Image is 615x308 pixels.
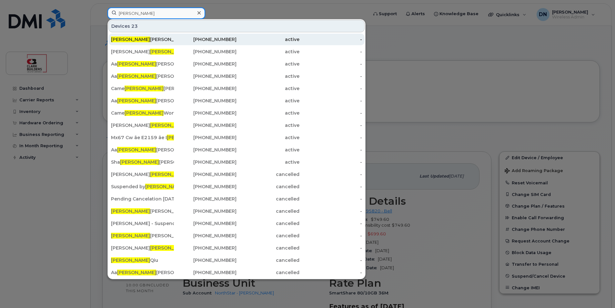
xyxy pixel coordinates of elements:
div: [PERSON_NAME] [111,245,174,251]
div: [PHONE_NUMBER] [174,134,237,141]
a: Came[PERSON_NAME]Worthing[PHONE_NUMBER]active- [108,107,365,119]
div: [PHONE_NUMBER] [174,257,237,263]
div: [PHONE_NUMBER] [174,147,237,153]
div: [PHONE_NUMBER] [174,208,237,214]
div: [PHONE_NUMBER] [174,110,237,116]
div: - [299,232,362,239]
a: Pending Cancelation [DATE] 0$ AaSider[PHONE_NUMBER]cancelled- [108,193,365,205]
div: [PHONE_NUMBER] [174,85,237,92]
div: active [237,147,299,153]
div: Came Worthing [111,110,174,116]
div: - [299,269,362,276]
span: [PERSON_NAME] [111,233,150,239]
div: Came [PERSON_NAME] [111,85,174,92]
a: [PERSON_NAME][PERSON_NAME][PHONE_NUMBER]active- [108,46,365,57]
a: [PERSON_NAME][PERSON_NAME][PHONE_NUMBER]cancelled- [108,242,365,254]
span: [PERSON_NAME] [150,171,189,177]
div: cancelled [237,208,299,214]
div: - [299,85,362,92]
span: [PERSON_NAME] [125,86,164,91]
span: [PERSON_NAME] [150,122,189,128]
div: Aa [PERSON_NAME] [111,147,174,153]
div: [PHONE_NUMBER] [174,232,237,239]
div: cancelled [237,171,299,178]
div: [PHONE_NUMBER] [174,36,237,43]
div: cancelled [237,232,299,239]
div: - [299,122,362,128]
div: [PERSON_NAME] [111,122,174,128]
div: - [299,73,362,79]
div: - [299,147,362,153]
div: cancelled [237,183,299,190]
span: [PERSON_NAME] [167,135,206,140]
span: [PERSON_NAME] [117,270,156,275]
div: active [237,159,299,165]
a: [PERSON_NAME][PERSON_NAME][PHONE_NUMBER]cancelled- [108,205,365,217]
div: Suspended by [PERSON_NAME] [111,183,174,190]
div: active [237,36,299,43]
div: [PERSON_NAME] [111,48,174,55]
a: Aa[PERSON_NAME][PERSON_NAME][PHONE_NUMBER]active- [108,95,365,107]
div: - [299,61,362,67]
div: active [237,122,299,128]
span: [PERSON_NAME] [125,110,164,116]
span: [PERSON_NAME] [117,147,156,153]
span: [PERSON_NAME] [150,245,189,251]
div: [PHONE_NUMBER] [174,220,237,227]
a: Mx67 Cw âe E2159 âe I[PERSON_NAME]Works [PERSON_NAME] Test[PHONE_NUMBER]active- [108,132,365,143]
div: [PHONE_NUMBER] [174,245,237,251]
span: [PERSON_NAME] [117,61,156,67]
div: [PHONE_NUMBER] [174,183,237,190]
a: [PERSON_NAME][PERSON_NAME][PHONE_NUMBER]cancelled- [108,230,365,241]
div: - [299,245,362,251]
div: [PERSON_NAME] [PERSON_NAME] [111,171,174,178]
a: Aa[PERSON_NAME][PERSON_NAME][PHONE_NUMBER]active- [108,70,365,82]
span: [PERSON_NAME] [111,257,150,263]
div: - [299,134,362,141]
div: Pending Cancelation [DATE] 0$ Aa Sider [111,196,174,202]
div: active [237,85,299,92]
div: Qiu [111,257,174,263]
div: [PERSON_NAME] [111,208,174,214]
div: cancelled [237,245,299,251]
div: Sha [PERSON_NAME] Iphone [111,159,174,165]
div: [PERSON_NAME] - Suspended by [PERSON_NAME] [111,220,174,227]
span: [PERSON_NAME] [150,49,189,55]
div: active [237,110,299,116]
div: active [237,61,299,67]
div: cancelled [237,196,299,202]
div: - [299,196,362,202]
div: active [237,134,299,141]
div: Aa [PERSON_NAME] [111,73,174,79]
div: active [237,98,299,104]
div: [PHONE_NUMBER] [174,196,237,202]
div: Aa [PERSON_NAME] [111,61,174,67]
span: 23 [131,23,138,29]
div: [PHONE_NUMBER] [174,48,237,55]
div: active [237,48,299,55]
div: - [299,110,362,116]
div: [PHONE_NUMBER] [174,98,237,104]
div: Devices [108,20,365,32]
div: - [299,159,362,165]
div: cancelled [237,220,299,227]
a: [PERSON_NAME][PERSON_NAME][PHONE_NUMBER]active- [108,119,365,131]
a: Came[PERSON_NAME][PERSON_NAME][PHONE_NUMBER]active- [108,83,365,94]
div: - [299,208,362,214]
div: [PHONE_NUMBER] [174,159,237,165]
div: active [237,73,299,79]
div: Aa [PERSON_NAME] [111,98,174,104]
div: Mx67 Cw âe E2159 âe I Works [PERSON_NAME] Test [111,134,174,141]
div: Aa [PERSON_NAME] [111,269,174,276]
a: Suspended by[PERSON_NAME][PERSON_NAME][PHONE_NUMBER]cancelled- [108,181,365,192]
iframe: Messenger Launcher [587,280,610,303]
div: - [299,257,362,263]
a: [PERSON_NAME][PERSON_NAME][PHONE_NUMBER]active- [108,34,365,45]
span: [PERSON_NAME] [145,184,184,190]
div: [PHONE_NUMBER] [174,61,237,67]
span: [PERSON_NAME] [111,208,150,214]
div: - [299,36,362,43]
a: Sha[PERSON_NAME][PERSON_NAME] Iphone[PHONE_NUMBER]active- [108,156,365,168]
div: - [299,183,362,190]
span: [PERSON_NAME] [111,36,150,42]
